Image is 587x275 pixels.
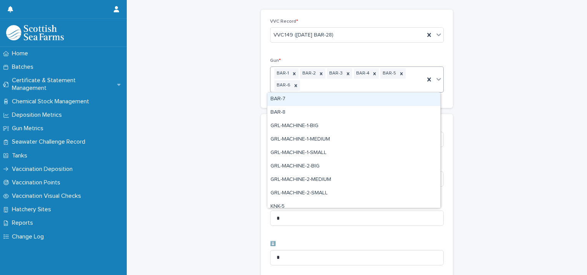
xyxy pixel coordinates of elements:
div: GRL-MACHINE-2-SMALL [267,187,440,200]
div: BAR-4 [354,68,370,79]
div: GRL-MACHINE-1-SMALL [267,146,440,160]
p: Hatchery Sites [9,206,57,213]
p: Change Log [9,233,50,240]
p: Home [9,50,34,57]
span: ⬇️ [270,242,276,246]
div: KNK-5 [267,200,440,214]
p: Vaccination Points [9,179,66,186]
div: GRL-MACHINE-1-MEDIUM [267,133,440,146]
div: BAR-1 [274,68,290,79]
p: Batches [9,63,40,71]
p: Chemical Stock Management [9,98,95,105]
div: GRL-MACHINE-2-MEDIUM [267,173,440,187]
span: VVC149 ([DATE] BAR-28) [274,31,333,39]
p: Gun Metrics [9,125,50,132]
div: BAR-5 [380,68,397,79]
p: Tanks [9,152,33,159]
p: Vaccination Visual Checks [9,192,87,200]
span: Gun [270,58,281,63]
div: GRL-MACHINE-2-BIG [267,160,440,173]
div: BAR-8 [267,106,440,119]
p: Seawater Challenge Record [9,138,91,146]
div: BAR-2 [300,68,317,79]
div: BAR-3 [327,68,344,79]
div: GRL-MACHINE-1-BIG [267,119,440,133]
img: uOABhIYSsOPhGJQdTwEw [6,25,64,40]
p: Vaccination Deposition [9,166,79,173]
p: Reports [9,219,39,227]
span: VVC Record [270,19,298,24]
p: Certificate & Statement Management [9,77,117,91]
div: BAR-7 [267,93,440,106]
div: BAR-6 [274,80,292,91]
p: Deposition Metrics [9,111,68,119]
